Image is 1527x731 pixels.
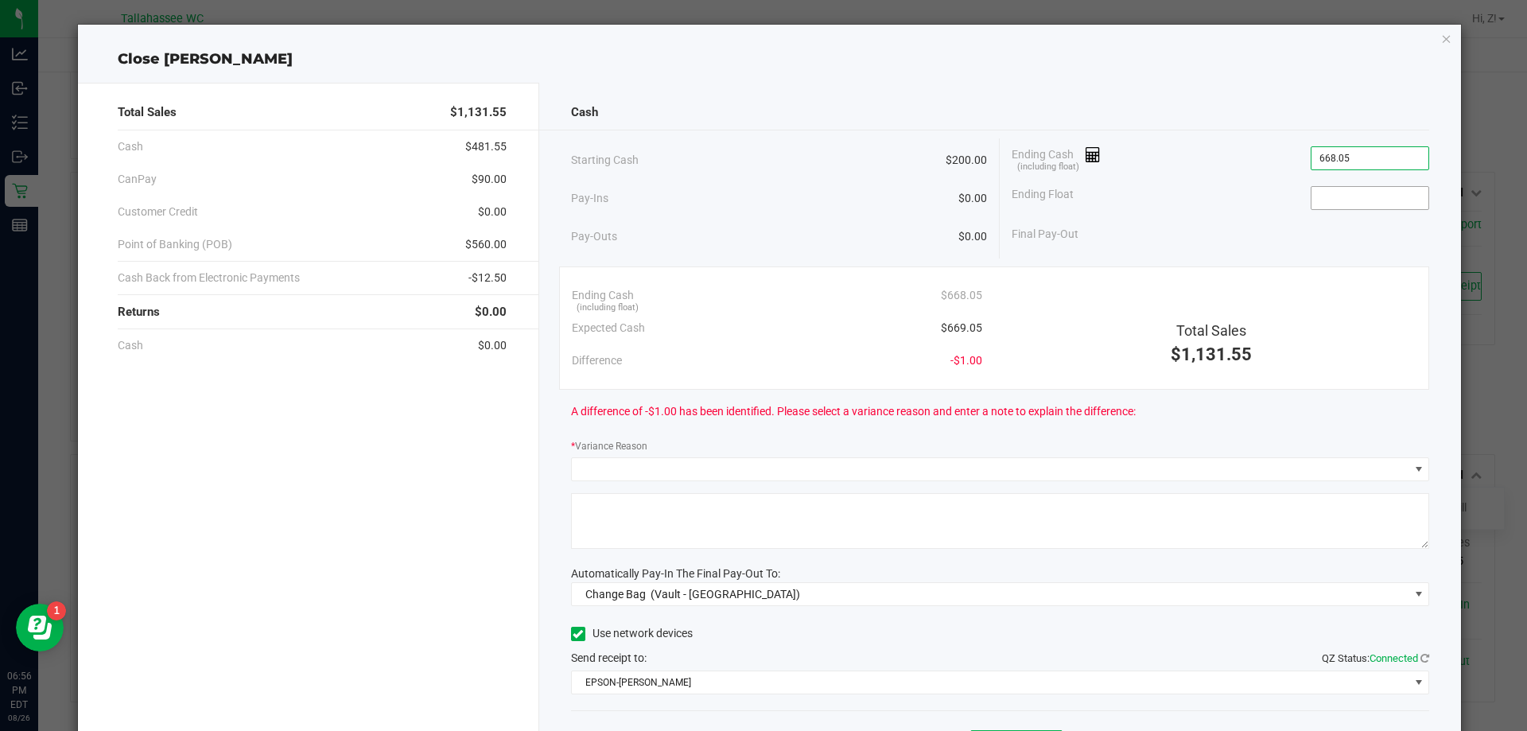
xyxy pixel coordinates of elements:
[571,651,647,664] span: Send receipt to:
[468,270,507,286] span: -$12.50
[118,236,232,253] span: Point of Banking (POB)
[118,138,143,155] span: Cash
[958,228,987,245] span: $0.00
[16,604,64,651] iframe: Resource center
[585,588,646,601] span: Change Bag
[118,337,143,354] span: Cash
[118,103,177,122] span: Total Sales
[1012,226,1078,243] span: Final Pay-Out
[478,337,507,354] span: $0.00
[118,171,157,188] span: CanPay
[571,190,608,207] span: Pay-Ins
[1171,344,1252,364] span: $1,131.55
[1176,322,1246,339] span: Total Sales
[571,403,1136,420] span: A difference of -$1.00 has been identified. Please select a variance reason and enter a note to e...
[571,567,780,580] span: Automatically Pay-In The Final Pay-Out To:
[47,601,66,620] iframe: Resource center unread badge
[946,152,987,169] span: $200.00
[478,204,507,220] span: $0.00
[118,295,507,329] div: Returns
[465,236,507,253] span: $560.00
[475,303,507,321] span: $0.00
[571,228,617,245] span: Pay-Outs
[651,588,800,601] span: (Vault - [GEOGRAPHIC_DATA])
[941,320,982,336] span: $669.05
[571,152,639,169] span: Starting Cash
[1370,652,1418,664] span: Connected
[572,352,622,369] span: Difference
[571,103,598,122] span: Cash
[577,301,639,315] span: (including float)
[78,49,1462,70] div: Close [PERSON_NAME]
[465,138,507,155] span: $481.55
[1012,186,1074,210] span: Ending Float
[118,270,300,286] span: Cash Back from Electronic Payments
[450,103,507,122] span: $1,131.55
[118,204,198,220] span: Customer Credit
[571,439,647,453] label: Variance Reason
[472,171,507,188] span: $90.00
[572,287,634,304] span: Ending Cash
[941,287,982,304] span: $668.05
[958,190,987,207] span: $0.00
[572,320,645,336] span: Expected Cash
[571,625,693,642] label: Use network devices
[572,671,1409,694] span: EPSON-[PERSON_NAME]
[950,352,982,369] span: -$1.00
[1012,146,1101,170] span: Ending Cash
[1322,652,1429,664] span: QZ Status:
[1017,161,1079,174] span: (including float)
